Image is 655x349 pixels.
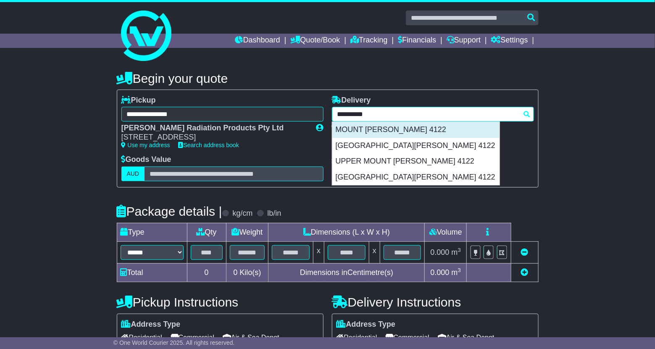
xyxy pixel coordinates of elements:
a: Settings [491,34,528,48]
a: Quote/Book [290,34,340,48]
a: Add new item [521,268,529,277]
a: Remove this item [521,248,529,256]
a: Search address book [179,142,239,148]
span: 0 [233,268,237,277]
sup: 3 [458,247,461,253]
div: UPPER MOUNT [PERSON_NAME] 4122 [332,153,500,169]
span: Residential [121,331,162,344]
td: Kilo(s) [226,263,268,282]
span: 0.000 [431,268,450,277]
label: Address Type [121,320,181,329]
h4: Begin your quote [117,71,539,85]
td: 0 [187,263,226,282]
span: 0.000 [431,248,450,256]
div: [GEOGRAPHIC_DATA][PERSON_NAME] 4122 [332,138,500,154]
td: Total [117,263,187,282]
span: m [452,268,461,277]
a: Dashboard [235,34,280,48]
div: [PERSON_NAME] Radiation Products Pty Ltd [121,124,308,133]
span: Air & Sea Depot [223,331,279,344]
div: MOUNT [PERSON_NAME] 4122 [332,122,500,138]
td: x [313,241,324,263]
a: Financials [398,34,436,48]
h4: Delivery Instructions [332,295,539,309]
span: Commercial [171,331,214,344]
a: Use my address [121,142,170,148]
a: Tracking [350,34,387,48]
sup: 3 [458,267,461,273]
label: Delivery [332,96,371,105]
td: Qty [187,223,226,241]
label: AUD [121,167,145,181]
a: Support [447,34,481,48]
h4: Package details | [117,204,222,218]
td: Type [117,223,187,241]
td: Dimensions (L x W x H) [268,223,425,241]
td: Volume [425,223,467,241]
label: Pickup [121,96,156,105]
span: © One World Courier 2025. All rights reserved. [113,339,235,346]
label: Goods Value [121,155,171,164]
div: [GEOGRAPHIC_DATA][PERSON_NAME] 4122 [332,169,500,185]
label: Address Type [337,320,396,329]
span: Residential [337,331,377,344]
span: m [452,248,461,256]
typeahead: Please provide city [332,107,534,122]
span: Air & Sea Depot [438,331,495,344]
div: [STREET_ADDRESS] [121,133,308,142]
label: kg/cm [232,209,253,218]
span: Commercial [386,331,429,344]
h4: Pickup Instructions [117,295,324,309]
td: Dimensions in Centimetre(s) [268,263,425,282]
td: Weight [226,223,268,241]
label: lb/in [267,209,281,218]
td: x [369,241,380,263]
